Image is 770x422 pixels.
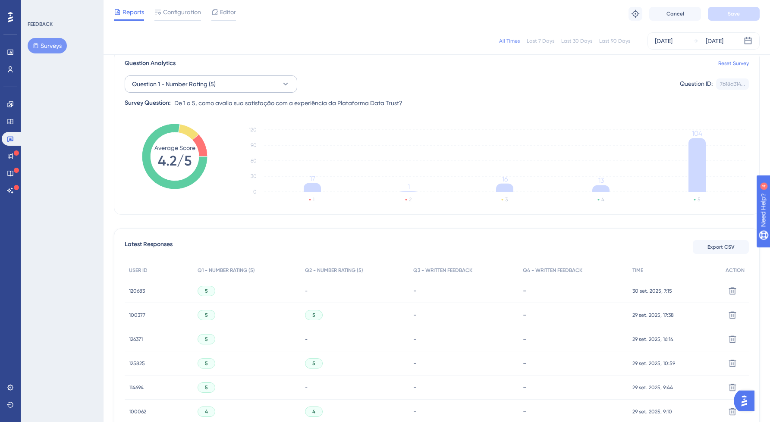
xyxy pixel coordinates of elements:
span: 4 [312,408,315,415]
div: - [523,335,624,343]
div: All Times [499,38,520,44]
div: - [413,287,514,295]
span: Editor [220,7,236,17]
div: - [523,383,624,391]
tspan: 90 [251,142,257,148]
span: Q1 - NUMBER RATING (5) [198,267,255,274]
iframe: UserGuiding AI Assistant Launcher [734,388,760,414]
tspan: 104 [692,129,702,138]
span: 30 set. 2025, 7:15 [632,288,672,294]
span: TIME [632,267,643,274]
span: 29 set. 2025, 9:10 [632,408,672,415]
div: FEEDBACK [28,21,53,28]
tspan: 16 [502,175,508,183]
span: 125825 [129,360,145,367]
span: 5 [205,312,208,319]
span: 29 set. 2025, 17:38 [632,312,674,319]
tspan: 17 [310,175,315,183]
div: [DATE] [706,36,723,46]
div: - [413,383,514,391]
span: 5 [312,312,315,319]
span: Question 1 - Number Rating (5) [132,79,216,89]
span: - [305,288,308,294]
span: Q3 - WRITTEN FEEDBACK [413,267,472,274]
tspan: 1 [408,183,410,191]
tspan: 30 [251,173,257,179]
span: 100062 [129,408,146,415]
text: 4 [601,197,604,203]
div: Last 90 Days [599,38,630,44]
span: Question Analytics [125,58,176,69]
a: Reset Survey [718,60,749,67]
div: Question ID: [680,78,713,90]
span: 5 [312,360,315,367]
button: Surveys [28,38,67,53]
span: Latest Responses [125,239,173,255]
span: 5 [205,288,208,294]
div: - [413,359,514,367]
div: Last 30 Days [561,38,592,44]
span: Q2 - NUMBER RATING (5) [305,267,363,274]
tspan: 13 [598,176,604,184]
span: 4 [205,408,208,415]
span: Q4 - WRITTEN FEEDBACK [523,267,582,274]
span: Export CSV [707,244,735,250]
span: Need Help? [20,2,54,13]
span: - [305,384,308,391]
span: USER ID [129,267,148,274]
div: - [523,359,624,367]
span: Cancel [666,10,684,17]
div: - [523,311,624,319]
div: [DATE] [655,36,673,46]
div: Last 7 Days [527,38,554,44]
div: - [413,335,514,343]
span: 5 [205,336,208,343]
text: 3 [505,197,508,203]
button: Save [708,7,760,21]
span: 29 set. 2025, 16:14 [632,336,673,343]
div: - [523,407,624,416]
span: 29 set. 2025, 9:44 [632,384,673,391]
text: 5 [698,197,700,203]
text: 2 [409,197,412,203]
span: 5 [205,360,208,367]
div: - [413,311,514,319]
div: 4 [60,4,63,11]
span: 120683 [129,288,145,294]
div: - [413,407,514,416]
tspan: 120 [249,127,257,133]
text: 1 [313,197,314,203]
div: 7b18d314... [720,81,745,88]
span: Save [728,10,740,17]
span: 5 [205,384,208,391]
span: ACTION [726,267,745,274]
div: - [523,287,624,295]
tspan: Average Score [154,144,195,151]
span: Reports [123,7,144,17]
tspan: 60 [251,158,257,164]
span: 29 set. 2025, 10:59 [632,360,675,367]
span: 126371 [129,336,143,343]
tspan: 0 [253,189,257,195]
div: Survey Question: [125,98,171,108]
button: Export CSV [693,240,749,254]
span: 114694 [129,384,144,391]
span: De 1 a 5, como avalia sua satisfação com a experiência da Plataforma Data Trust? [174,98,402,108]
span: 100377 [129,312,145,319]
button: Cancel [649,7,701,21]
button: Question 1 - Number Rating (5) [125,75,297,93]
span: Configuration [163,7,201,17]
tspan: 4.2/5 [158,153,192,169]
span: - [305,336,308,343]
